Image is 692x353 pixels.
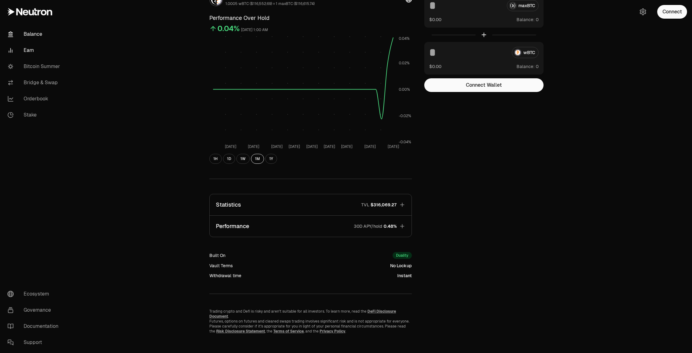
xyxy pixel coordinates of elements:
div: 0.04% [217,24,240,34]
a: Bitcoin Summer [2,58,67,75]
a: Orderbook [2,91,67,107]
button: Connect Wallet [424,78,544,92]
a: Risk Disclosure Statement [216,329,265,334]
div: Vault Terms [209,263,233,269]
tspan: [DATE] [306,144,318,149]
button: 1M [251,154,264,164]
tspan: -0.04% [399,140,411,144]
a: DeFi Disclosure Document [209,309,396,319]
tspan: 0.04% [399,36,410,41]
p: Performance [216,222,249,231]
tspan: 0.00% [399,87,410,92]
a: Earn [2,42,67,58]
button: 1H [209,154,222,164]
tspan: [DATE] [388,144,399,149]
div: No Lockup [390,263,412,269]
span: Balance: [517,63,535,70]
tspan: [DATE] [225,144,236,149]
a: Governance [2,302,67,318]
div: Instant [397,273,412,279]
a: Balance [2,26,67,42]
p: 30D APY/hold [354,223,382,229]
tspan: -0.02% [399,113,411,118]
button: 1Y [265,154,277,164]
button: Performance30D APY/hold0.48% [210,216,412,237]
button: Connect [657,5,687,19]
a: Privacy Policy [320,329,345,334]
tspan: [DATE] [364,144,376,149]
tspan: [DATE] [341,144,353,149]
button: $0.00 [429,63,441,70]
a: Support [2,334,67,351]
p: Trading crypto and Defi is risky and aren't suitable for all investors. To learn more, read the . [209,309,412,319]
tspan: [DATE] [271,144,283,149]
button: 1D [223,154,235,164]
tspan: [DATE] [324,144,335,149]
p: Statistics [216,200,241,209]
a: Bridge & Swap [2,75,67,91]
div: Duality [393,252,412,259]
span: $316,069.27 [371,202,397,208]
p: TVL [361,202,369,208]
button: $0.00 [429,16,441,23]
p: Futures, options on futures and cleared swaps trading involves significant risk and is not approp... [209,319,412,334]
div: Built On [209,252,225,259]
div: [DATE] 1:00 AM [241,26,268,34]
button: 1W [236,154,250,164]
button: StatisticsTVL$316,069.27 [210,194,412,215]
div: Withdrawal time [209,273,241,279]
span: Balance: [517,16,535,23]
span: 0.48% [384,223,397,229]
a: Documentation [2,318,67,334]
tspan: [DATE] [248,144,259,149]
tspan: [DATE] [289,144,300,149]
a: Ecosystem [2,286,67,302]
a: Stake [2,107,67,123]
tspan: 0.02% [399,61,410,66]
h3: Performance Over Hold [209,14,412,22]
div: 1.0005 wBTC ($116,552.69) = 1 maxBTC ($116,615.74) [225,1,315,6]
a: Terms of Service [273,329,304,334]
